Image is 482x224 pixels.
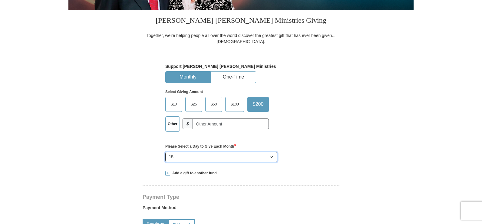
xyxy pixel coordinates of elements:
h4: Payment Type [143,195,339,199]
span: $200 [250,100,267,109]
h3: [PERSON_NAME] [PERSON_NAME] Ministries Giving [143,10,339,32]
strong: Please Select a Day to Give Each Month [165,144,236,149]
span: $50 [208,100,220,109]
h5: Support [PERSON_NAME] [PERSON_NAME] Ministries [165,64,317,69]
span: $25 [188,100,200,109]
span: Add a gift to another fund [170,171,217,176]
button: Monthly [166,72,210,83]
label: Other [166,117,180,131]
div: Together, we're helping people all over the world discover the greatest gift that has ever been g... [143,32,339,45]
label: Payment Method [143,205,339,214]
span: $10 [168,100,180,109]
button: One-Time [211,72,256,83]
input: Other Amount [193,119,269,129]
span: $100 [228,100,242,109]
span: $ [183,119,193,129]
strong: Select Giving Amount [165,90,203,94]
